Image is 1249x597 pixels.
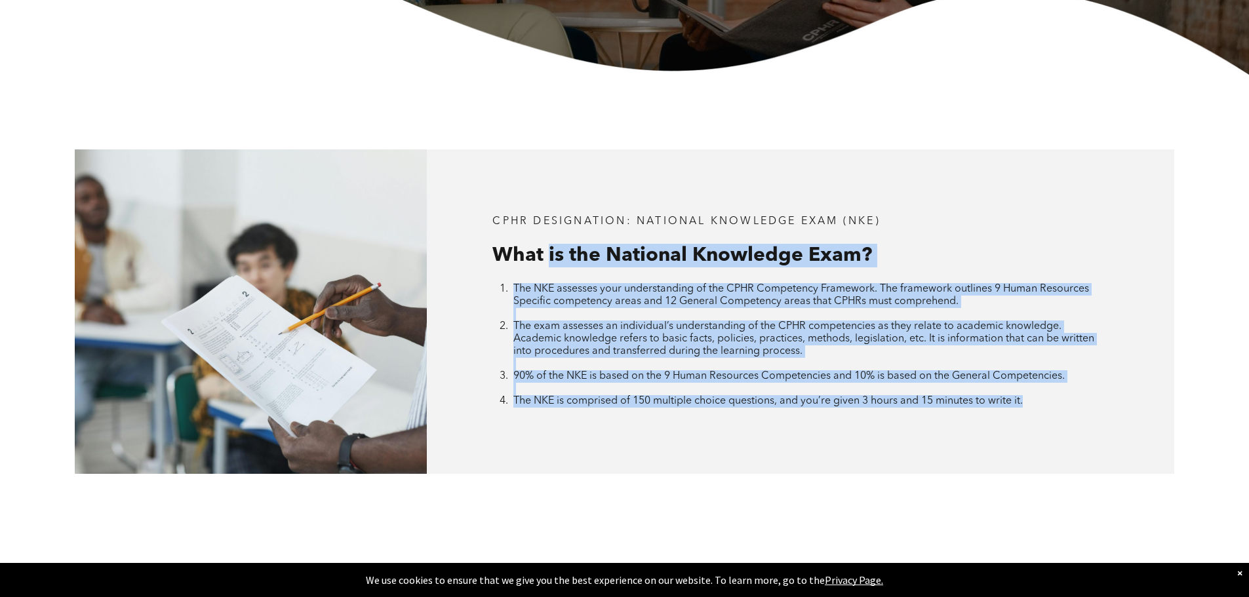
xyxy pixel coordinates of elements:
span: CPHR DESIGNATION: National Knowledge Exam (NKE) [492,216,880,227]
div: Dismiss notification [1237,566,1242,579]
span: The NKE assesses your understanding of the CPHR Competency Framework. The framework outlines 9 Hu... [513,284,1089,307]
span: The NKE is comprised of 150 multiple choice questions, and you’re given 3 hours and 15 minutes to... [513,396,1023,406]
a: Privacy Page. [825,573,883,587]
span: The exam assesses an individual’s understanding of the CPHR competencies as they relate to academ... [513,321,1094,356]
span: What is the National Knowledge Exam? [492,246,872,265]
span: 90% of the NKE is based on the 9 Human Resources Competencies and 10% is based on the General Com... [513,371,1065,381]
